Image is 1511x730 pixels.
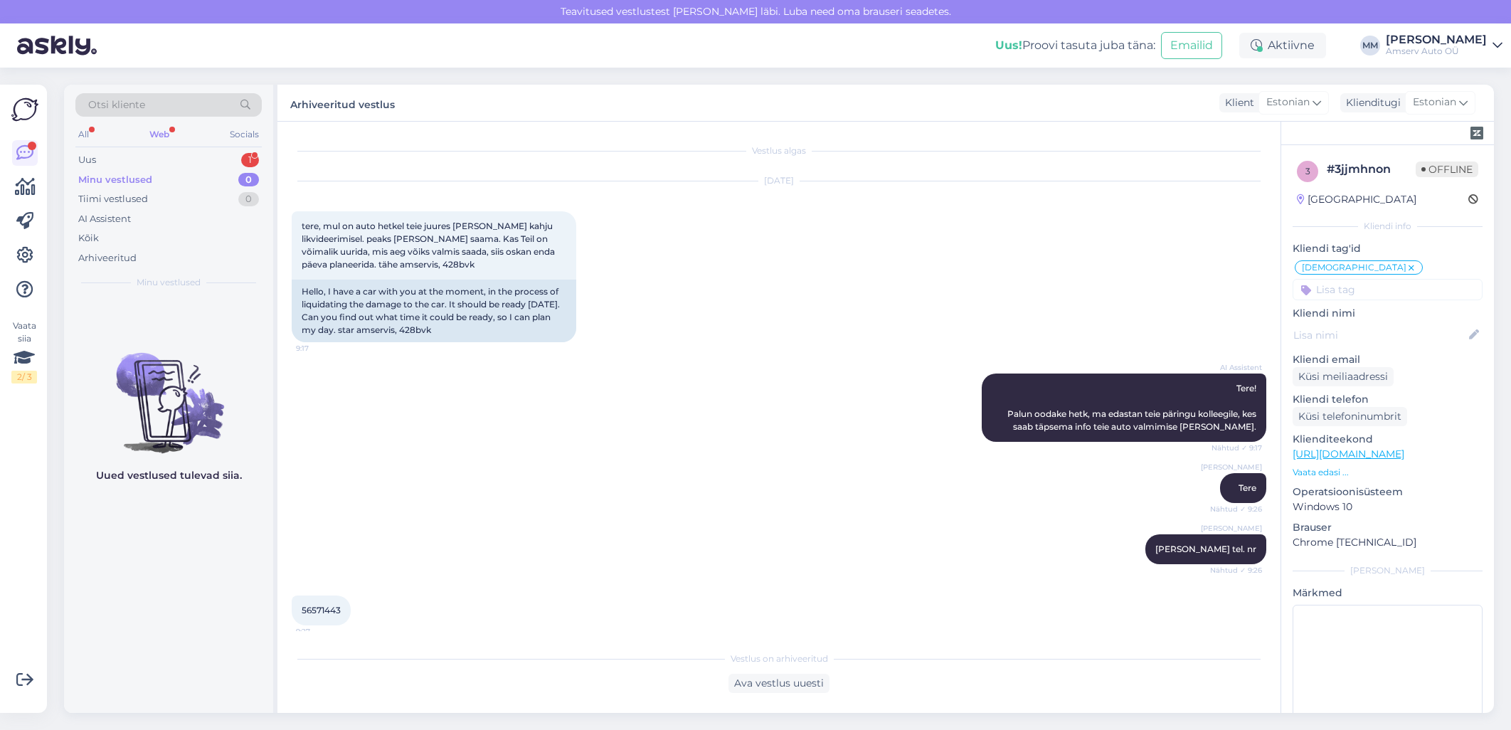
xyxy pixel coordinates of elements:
[302,221,557,270] span: tere, mul on auto hetkel teie juures [PERSON_NAME] kahju likvideerimisel. peaks [PERSON_NAME] saa...
[1413,95,1456,110] span: Estonian
[78,251,137,265] div: Arhiveeritud
[88,97,145,112] span: Otsi kliente
[1293,448,1404,460] a: [URL][DOMAIN_NAME]
[296,626,349,637] span: 9:27
[75,125,92,144] div: All
[995,38,1022,52] b: Uus!
[1340,95,1401,110] div: Klienditugi
[296,343,349,354] span: 9:17
[1293,352,1483,367] p: Kliendi email
[1239,33,1326,58] div: Aktiivne
[241,153,259,167] div: 1
[1201,462,1262,472] span: [PERSON_NAME]
[1293,499,1483,514] p: Windows 10
[1293,279,1483,300] input: Lisa tag
[1293,564,1483,577] div: [PERSON_NAME]
[1293,392,1483,407] p: Kliendi telefon
[238,173,259,187] div: 0
[1386,34,1502,57] a: [PERSON_NAME]Amserv Auto OÜ
[137,276,201,289] span: Minu vestlused
[1293,407,1407,426] div: Küsi telefoninumbrit
[147,125,172,144] div: Web
[78,153,96,167] div: Uus
[1161,32,1222,59] button: Emailid
[1293,520,1483,535] p: Brauser
[292,280,576,342] div: Hello, I have a car with you at the moment, in the process of liquidating the damage to the car. ...
[292,144,1266,157] div: Vestlus algas
[1293,306,1483,321] p: Kliendi nimi
[78,231,99,245] div: Kõik
[302,605,341,615] span: 56571443
[1297,192,1416,207] div: [GEOGRAPHIC_DATA]
[64,327,273,455] img: No chats
[731,652,828,665] span: Vestlus on arhiveeritud
[1386,34,1487,46] div: [PERSON_NAME]
[290,93,395,112] label: Arhiveeritud vestlus
[292,174,1266,187] div: [DATE]
[1209,443,1262,453] span: Nähtud ✓ 9:17
[1293,220,1483,233] div: Kliendi info
[1293,466,1483,479] p: Vaata edasi ...
[1201,523,1262,534] span: [PERSON_NAME]
[78,212,131,226] div: AI Assistent
[1386,46,1487,57] div: Amserv Auto OÜ
[78,192,148,206] div: Tiimi vestlused
[1293,327,1466,343] input: Lisa nimi
[1293,367,1394,386] div: Küsi meiliaadressi
[1302,263,1406,272] span: [DEMOGRAPHIC_DATA]
[1293,535,1483,550] p: Chrome [TECHNICAL_ID]
[1219,95,1254,110] div: Klient
[1209,565,1262,576] span: Nähtud ✓ 9:26
[995,37,1155,54] div: Proovi tasuta juba täna:
[1293,485,1483,499] p: Operatsioonisüsteem
[1327,161,1416,178] div: # 3jjmhnon
[1266,95,1310,110] span: Estonian
[11,319,37,383] div: Vaata siia
[1293,586,1483,601] p: Märkmed
[1209,504,1262,514] span: Nähtud ✓ 9:26
[1239,482,1256,493] span: Tere
[78,173,152,187] div: Minu vestlused
[728,674,829,693] div: Ava vestlus uuesti
[11,371,37,383] div: 2 / 3
[96,468,242,483] p: Uued vestlused tulevad siia.
[227,125,262,144] div: Socials
[1470,127,1483,139] img: zendesk
[1305,166,1310,176] span: 3
[11,96,38,123] img: Askly Logo
[1155,544,1256,554] span: [PERSON_NAME] tel. nr
[1360,36,1380,55] div: MM
[238,192,259,206] div: 0
[1293,241,1483,256] p: Kliendi tag'id
[1416,162,1478,177] span: Offline
[1293,432,1483,447] p: Klienditeekond
[1209,362,1262,373] span: AI Assistent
